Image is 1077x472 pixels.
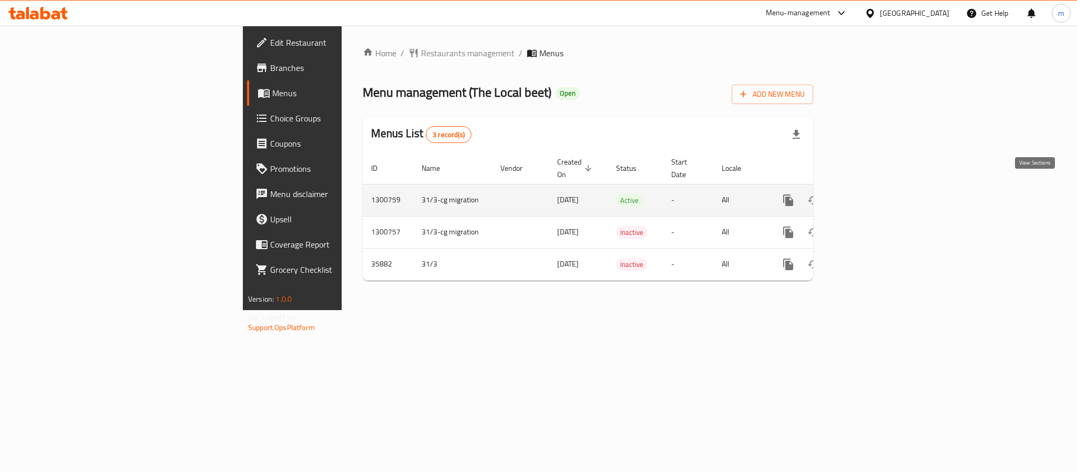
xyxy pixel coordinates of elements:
span: Vendor [500,162,536,175]
span: Get support on: [248,310,296,324]
div: Open [556,87,580,100]
span: Name [422,162,454,175]
div: [GEOGRAPHIC_DATA] [880,7,949,19]
td: - [663,248,713,280]
a: Menus [247,80,423,106]
a: Choice Groups [247,106,423,131]
span: Grocery Checklist [270,263,414,276]
span: Inactive [616,259,648,271]
a: Upsell [247,207,423,232]
button: more [776,220,801,245]
a: Edit Restaurant [247,30,423,55]
a: Grocery Checklist [247,257,423,282]
span: Inactive [616,227,648,239]
td: - [663,184,713,216]
span: Status [616,162,650,175]
td: 31/3-cg migration [413,184,492,216]
td: All [713,184,767,216]
span: Open [556,89,580,98]
nav: breadcrumb [363,47,813,59]
a: Coverage Report [247,232,423,257]
div: Total records count [426,126,471,143]
span: Edit Restaurant [270,36,414,49]
div: Menu-management [766,7,830,19]
span: Locale [722,162,755,175]
li: / [519,47,522,59]
span: Menus [272,87,414,99]
span: Version: [248,292,274,306]
button: more [776,252,801,277]
a: Promotions [247,156,423,181]
span: Branches [270,61,414,74]
table: enhanced table [363,152,885,281]
span: [DATE] [557,193,579,207]
a: Restaurants management [408,47,515,59]
span: 1.0.0 [275,292,292,306]
span: 3 record(s) [426,130,471,140]
span: ID [371,162,391,175]
td: 31/3 [413,248,492,280]
span: Coverage Report [270,238,414,251]
div: Export file [784,122,809,147]
th: Actions [767,152,885,184]
span: m [1058,7,1064,19]
td: 31/3-cg migration [413,216,492,248]
a: Coupons [247,131,423,156]
span: Coupons [270,137,414,150]
span: Restaurants management [421,47,515,59]
button: Add New Menu [732,85,813,104]
div: Inactive [616,258,648,271]
span: Promotions [270,162,414,175]
button: more [776,188,801,213]
td: - [663,216,713,248]
span: [DATE] [557,225,579,239]
span: Add New Menu [740,88,805,101]
button: Change Status [801,252,826,277]
span: Choice Groups [270,112,414,125]
td: All [713,248,767,280]
a: Support.OpsPlatform [248,321,315,334]
a: Branches [247,55,423,80]
span: [DATE] [557,257,579,271]
a: Menu disclaimer [247,181,423,207]
span: Created On [557,156,595,181]
span: Active [616,194,643,207]
span: Upsell [270,213,414,225]
h2: Menus List [371,126,471,143]
span: Menus [539,47,563,59]
button: Change Status [801,188,826,213]
span: Menu disclaimer [270,188,414,200]
button: Change Status [801,220,826,245]
td: All [713,216,767,248]
span: Start Date [671,156,701,181]
span: Menu management ( The Local beet ) [363,80,551,104]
